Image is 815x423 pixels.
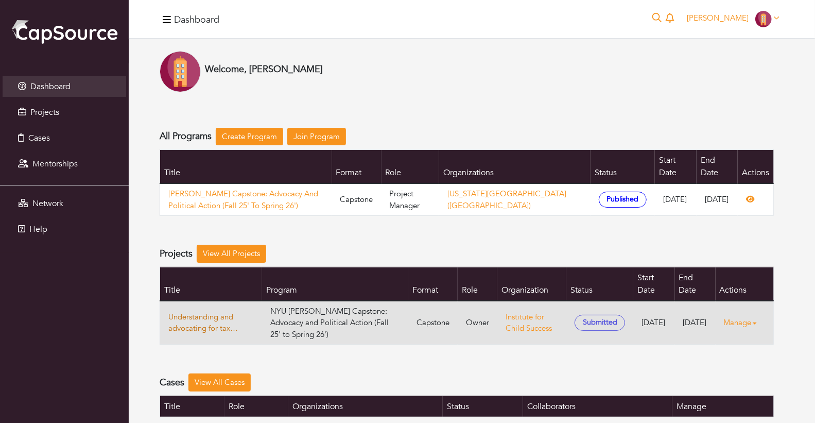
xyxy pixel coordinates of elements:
td: [DATE] [655,183,697,216]
span: Mentorships [32,158,78,170]
span: Help [29,224,47,235]
a: Manage [724,313,765,333]
td: [DATE] [697,183,738,216]
th: Actions [716,267,774,301]
th: Organizations [288,396,443,417]
a: Help [3,219,126,240]
th: Role [458,267,497,301]
th: Actions [738,150,774,184]
a: Network [3,193,126,214]
td: Project Manager [382,183,440,216]
th: Title [160,267,263,301]
h4: Projects [160,248,193,260]
span: Network [32,198,63,209]
span: Projects [30,107,59,118]
th: Format [408,267,458,301]
th: Status [566,267,633,301]
a: Dashboard [3,76,126,97]
a: Mentorships [3,154,126,174]
a: View All Cases [188,374,251,392]
th: Collaborators [523,396,672,417]
th: Organization [497,267,566,301]
td: Capstone [332,183,382,216]
a: Create Program [216,128,283,146]
th: Format [332,150,382,184]
td: Owner [458,301,497,345]
span: Cases [28,132,50,144]
h4: Dashboard [174,14,219,26]
td: NYU [PERSON_NAME] Capstone: Advocacy and Political Action (Fall 25' to Spring 26') [262,301,408,345]
td: [DATE] [675,301,716,345]
th: End Date [697,150,738,184]
h4: Cases [160,377,184,388]
span: Published [599,192,647,208]
a: View All Projects [197,245,266,263]
th: Start Date [655,150,697,184]
img: Company-Icon-7f8a26afd1715722aa5ae9dc11300c11ceeb4d32eda0db0d61c21d11b95ecac6.png [160,51,201,92]
a: Understanding and advocating for tax policies to support early childhood development [168,311,254,334]
th: Role [382,150,440,184]
th: Organizations [439,150,591,184]
span: Submitted [575,315,625,331]
th: Start Date [633,267,674,301]
a: Cases [3,128,126,148]
a: Join Program [287,128,346,146]
img: Company-Icon-7f8a26afd1715722aa5ae9dc11300c11ceeb4d32eda0db0d61c21d11b95ecac6.png [755,11,772,27]
th: Status [443,396,523,417]
h4: Welcome, [PERSON_NAME] [205,64,323,75]
th: Role [224,396,288,417]
a: [US_STATE][GEOGRAPHIC_DATA] ([GEOGRAPHIC_DATA]) [447,189,566,211]
a: [PERSON_NAME] [683,13,784,23]
img: cap_logo.png [10,18,118,45]
th: Title [160,150,332,184]
th: Program [262,267,408,301]
th: Manage [672,396,774,417]
td: [DATE] [633,301,674,345]
a: [PERSON_NAME] Capstone: Advocacy And Political Action (Fall 25' To Spring 26') [168,188,324,211]
a: Projects [3,102,126,123]
td: Capstone [408,301,458,345]
th: Title [160,396,224,417]
th: Status [591,150,655,184]
span: [PERSON_NAME] [687,13,749,23]
span: Dashboard [30,81,71,92]
th: End Date [675,267,716,301]
h4: All Programs [160,131,212,142]
a: Institute for Child Success [506,312,552,334]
